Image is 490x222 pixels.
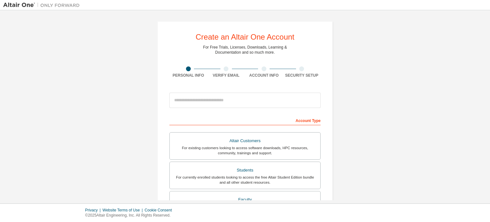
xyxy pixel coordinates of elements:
[174,136,316,145] div: Altair Customers
[169,115,321,125] div: Account Type
[145,208,175,213] div: Cookie Consent
[174,166,316,175] div: Students
[85,208,102,213] div: Privacy
[85,213,176,218] p: © 2025 Altair Engineering, Inc. All Rights Reserved.
[245,73,283,78] div: Account Info
[203,45,287,55] div: For Free Trials, Licenses, Downloads, Learning & Documentation and so much more.
[174,175,316,185] div: For currently enrolled students looking to access the free Altair Student Edition bundle and all ...
[174,195,316,204] div: Faculty
[174,145,316,156] div: For existing customers looking to access software downloads, HPC resources, community, trainings ...
[169,73,207,78] div: Personal Info
[102,208,145,213] div: Website Terms of Use
[207,73,245,78] div: Verify Email
[196,33,294,41] div: Create an Altair One Account
[3,2,83,8] img: Altair One
[283,73,321,78] div: Security Setup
